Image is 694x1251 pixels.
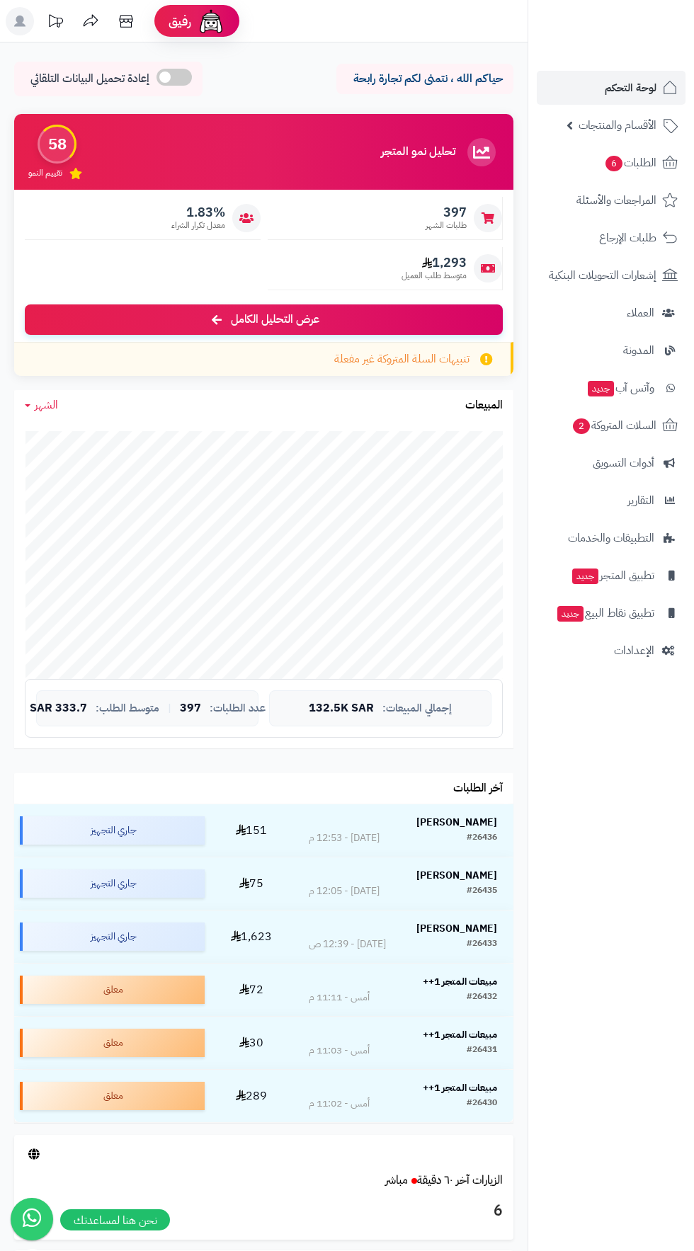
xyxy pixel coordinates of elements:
[169,13,191,30] span: رفيق
[382,702,452,714] span: إجمالي المبيعات:
[30,71,149,87] span: إعادة تحميل البيانات التلقائي
[604,153,656,173] span: الطلبات
[557,606,584,622] span: جديد
[549,265,656,285] span: إشعارات التحويلات البنكية
[210,1017,292,1069] td: 30
[309,1097,370,1111] div: أمس - 11:02 م
[385,1172,503,1189] a: الزيارات آخر ٦٠ دقيقةمباشر
[537,71,686,105] a: لوحة التحكم
[402,270,467,282] span: متوسط طلب العميل
[38,7,73,39] a: تحديثات المنصة
[576,190,656,210] span: المراجعات والأسئلة
[416,815,497,830] strong: [PERSON_NAME]
[309,1044,370,1058] div: أمس - 11:03 م
[423,974,497,989] strong: مبيعات المتجر 1++
[571,566,654,585] span: تطبيق المتجر
[423,1027,497,1042] strong: مبيعات المتجر 1++
[20,976,205,1004] div: معلق
[579,115,656,135] span: الأقسام والمنتجات
[210,910,292,963] td: 1,623
[416,921,497,936] strong: [PERSON_NAME]
[556,603,654,623] span: تطبيق نقاط البيع
[537,596,686,630] a: تطبيق نقاط البيعجديد
[210,702,266,714] span: عدد الطلبات:
[35,396,58,413] span: الشهر
[309,831,380,845] div: [DATE] - 12:53 م
[572,569,598,584] span: جديد
[171,205,225,220] span: 1.83%
[25,397,58,413] a: الشهر
[309,990,370,1005] div: أمس - 11:11 م
[402,255,467,270] span: 1,293
[605,78,656,98] span: لوحة التحكم
[210,857,292,910] td: 75
[210,804,292,857] td: 151
[309,937,386,952] div: [DATE] - 12:39 ص
[171,219,225,232] span: معدل تكرار الشراء
[423,1080,497,1095] strong: مبيعات المتجر 1++
[381,146,455,159] h3: تحليل نمو المتجر
[537,446,686,480] a: أدوات التسويق
[467,1097,497,1111] div: #26430
[537,409,686,442] a: السلات المتروكة2
[571,416,656,435] span: السلات المتروكة
[210,1070,292,1122] td: 289
[20,922,205,951] div: جاري التجهيز
[334,351,470,367] span: تنبيهات السلة المتروكة غير مفعلة
[623,341,654,360] span: المدونة
[467,990,497,1005] div: #26432
[537,258,686,292] a: إشعارات التحويلات البنكية
[20,1029,205,1057] div: معلق
[426,219,467,232] span: طلبات الشهر
[537,221,686,255] a: طلبات الإرجاع
[210,964,292,1016] td: 72
[453,782,503,795] h3: آخر الطلبات
[586,378,654,398] span: وآتس آب
[197,7,225,35] img: ai-face.png
[309,702,374,715] span: 132.5K SAR
[467,831,497,845] div: #26436
[614,641,654,661] span: الإعدادات
[25,304,503,335] a: عرض التحليل الكامل
[537,333,686,367] a: المدونة
[537,484,686,518] a: التقارير
[573,418,590,434] span: 2
[467,937,497,952] div: #26433
[20,1082,205,1110] div: معلق
[180,702,201,715] span: 397
[588,381,614,396] span: جديد
[30,702,87,715] span: 333.7 SAR
[347,71,503,87] p: حياكم الله ، نتمنى لكم تجارة رابحة
[25,1199,503,1223] h3: 6
[28,167,62,179] span: تقييم النمو
[467,1044,497,1058] div: #26431
[416,868,497,883] strong: [PERSON_NAME]
[537,146,686,180] a: الطلبات6
[537,371,686,405] a: وآتس آبجديد
[593,453,654,473] span: أدوات التسويق
[605,156,622,171] span: 6
[465,399,503,412] h3: المبيعات
[568,528,654,548] span: التطبيقات والخدمات
[537,296,686,330] a: العملاء
[20,869,205,898] div: جاري التجهيز
[385,1172,408,1189] small: مباشر
[627,491,654,510] span: التقارير
[537,521,686,555] a: التطبيقات والخدمات
[231,312,319,328] span: عرض التحليل الكامل
[426,205,467,220] span: 397
[627,303,654,323] span: العملاء
[599,228,656,248] span: طلبات الإرجاع
[168,703,171,714] span: |
[309,884,380,898] div: [DATE] - 12:05 م
[96,702,159,714] span: متوسط الطلب:
[537,183,686,217] a: المراجعات والأسئلة
[467,884,497,898] div: #26435
[20,816,205,845] div: جاري التجهيز
[537,634,686,668] a: الإعدادات
[537,559,686,593] a: تطبيق المتجرجديد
